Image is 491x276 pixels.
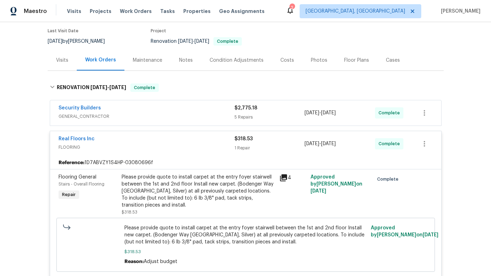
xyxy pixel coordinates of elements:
[234,144,305,152] div: 1 Repair
[56,57,68,64] div: Visits
[305,140,336,147] span: -
[234,106,257,110] span: $2,775.18
[279,174,307,182] div: 4
[122,210,137,214] span: $318.53
[423,233,438,237] span: [DATE]
[311,189,326,194] span: [DATE]
[59,191,79,198] span: Repair
[90,85,126,90] span: -
[50,156,441,169] div: 1D7ABVZY1S4HP-03080696f
[179,57,193,64] div: Notes
[305,109,336,116] span: -
[59,182,104,186] span: Stairs - Overall Flooring
[377,176,401,183] span: Complete
[133,57,162,64] div: Maintenance
[67,8,81,15] span: Visits
[183,8,211,15] span: Properties
[48,76,444,99] div: RENOVATION [DATE]-[DATE]Complete
[59,144,234,151] span: FLOORING
[210,57,264,64] div: Condition Adjustments
[305,110,319,115] span: [DATE]
[234,114,305,121] div: 5 Repairs
[178,39,209,44] span: -
[305,141,319,146] span: [DATE]
[109,85,126,90] span: [DATE]
[48,39,62,44] span: [DATE]
[124,259,144,264] span: Reason:
[178,39,193,44] span: [DATE]
[85,56,116,63] div: Work Orders
[386,57,400,64] div: Cases
[321,110,336,115] span: [DATE]
[379,109,403,116] span: Complete
[371,225,438,237] span: Approved by [PERSON_NAME] on
[124,224,367,245] span: Please provide quote to install carpet at the entry foyer stairwell between the 1st and 2nd floor...
[321,141,336,146] span: [DATE]
[59,113,234,120] span: GENERAL_CONTRACTOR
[151,29,166,33] span: Project
[234,136,253,141] span: $318.53
[438,8,480,15] span: [PERSON_NAME]
[90,85,107,90] span: [DATE]
[160,9,175,14] span: Tasks
[57,83,126,92] h6: RENOVATION
[90,8,111,15] span: Projects
[306,8,405,15] span: [GEOGRAPHIC_DATA], [GEOGRAPHIC_DATA]
[59,136,95,141] a: Real Floors Inc
[219,8,265,15] span: Geo Assignments
[59,175,96,180] span: Flooring General
[48,37,113,46] div: by [PERSON_NAME]
[195,39,209,44] span: [DATE]
[311,175,362,194] span: Approved by [PERSON_NAME] on
[280,57,294,64] div: Costs
[59,106,101,110] a: Security Builders
[120,8,152,15] span: Work Orders
[59,159,84,166] b: Reference:
[144,259,177,264] span: Adjust budget
[214,39,241,43] span: Complete
[311,57,327,64] div: Photos
[48,29,79,33] span: Last Visit Date
[344,57,369,64] div: Floor Plans
[124,248,367,255] span: $318.53
[379,140,403,147] span: Complete
[24,8,47,15] span: Maestro
[131,84,158,91] span: Complete
[122,174,275,209] div: Please provide quote to install carpet at the entry foyer stairwell between the 1st and 2nd floor...
[151,39,242,44] span: Renovation
[289,4,294,11] div: 2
